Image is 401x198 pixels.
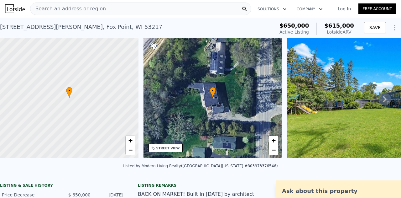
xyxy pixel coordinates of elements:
[269,145,278,155] a: Zoom out
[138,183,263,188] div: Listing remarks
[279,29,309,35] span: Active Listing
[66,87,72,98] div: •
[5,4,25,13] img: Lotside
[272,146,276,154] span: −
[210,88,216,94] span: •
[358,3,396,14] a: Free Account
[324,29,354,35] div: Lotside ARV
[96,192,123,198] div: [DATE]
[330,6,358,12] a: Log In
[253,3,292,15] button: Solutions
[324,22,354,29] span: $615,000
[126,136,135,145] a: Zoom in
[128,146,132,154] span: −
[364,22,386,33] button: SAVE
[128,136,132,144] span: +
[282,187,395,195] div: Ask about this property
[126,145,135,155] a: Zoom out
[292,3,328,15] button: Company
[269,136,278,145] a: Zoom in
[210,87,216,98] div: •
[68,192,91,197] span: $ 650,000
[2,192,58,198] div: Price Decrease
[66,88,72,94] span: •
[30,5,106,13] span: Search an address or region
[279,22,309,29] span: $650,000
[272,136,276,144] span: +
[388,21,401,34] button: Show Options
[156,146,180,151] div: STREET VIEW
[123,164,278,168] div: Listed by Modern Living Realty ([GEOGRAPHIC_DATA][US_STATE] #803973376546)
